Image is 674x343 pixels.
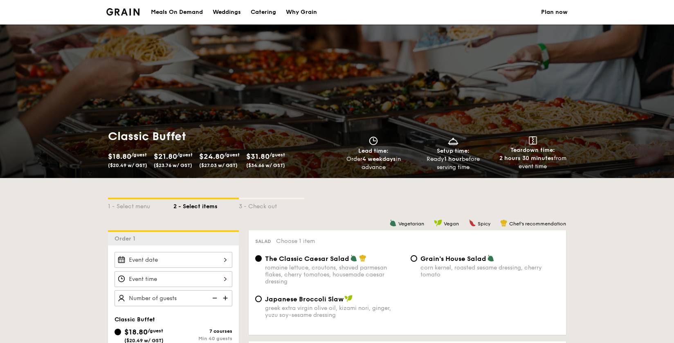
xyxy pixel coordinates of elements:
span: $24.80 [199,152,224,161]
span: ($27.03 w/ GST) [199,163,238,168]
span: Vegan [444,221,459,227]
input: Number of guests [115,290,232,306]
div: Min 40 guests [173,336,232,341]
span: $21.80 [154,152,177,161]
div: greek extra virgin olive oil, kizami nori, ginger, yuzu soy-sesame dressing [265,305,404,318]
img: icon-reduce.1d2dbef1.svg [208,290,220,306]
span: Salad [255,238,271,244]
strong: 2 hours 30 minutes [499,155,554,162]
img: Grain [106,8,139,16]
span: Choose 1 item [276,238,315,245]
span: ($23.76 w/ GST) [154,163,192,168]
strong: 1 hour [444,156,462,163]
span: Order 1 [115,235,139,242]
img: icon-vegan.f8ff3823.svg [344,295,353,302]
h1: Classic Buffet [108,129,334,144]
div: corn kernel, roasted sesame dressing, cherry tomato [420,264,559,278]
div: 7 courses [173,328,232,334]
span: $18.80 [124,327,148,336]
span: ($20.49 w/ GST) [108,163,147,168]
span: Spicy [478,221,490,227]
img: icon-chef-hat.a58ddaea.svg [359,254,366,262]
span: Lead time: [358,147,389,154]
img: icon-teardown.65201eee.svg [529,136,537,145]
div: Ready before serving time [417,155,490,171]
span: /guest [270,152,285,158]
img: icon-vegetarian.fe4039eb.svg [350,254,357,262]
img: icon-vegetarian.fe4039eb.svg [487,254,494,262]
span: Chef's recommendation [509,221,566,227]
input: Japanese Broccoli Slawgreek extra virgin olive oil, kizami nori, ginger, yuzu soy-sesame dressing [255,296,262,302]
img: icon-dish.430c3a2e.svg [447,136,459,145]
img: icon-vegan.f8ff3823.svg [434,219,442,227]
input: The Classic Caesar Saladromaine lettuce, croutons, shaved parmesan flakes, cherry tomatoes, house... [255,255,262,262]
strong: 4 weekdays [362,156,396,163]
span: Vegetarian [398,221,424,227]
span: The Classic Caesar Salad [265,255,349,263]
img: icon-chef-hat.a58ddaea.svg [500,219,508,227]
input: Event date [115,252,232,268]
span: Grain's House Salad [420,255,486,263]
span: Teardown time: [510,147,555,154]
span: /guest [148,328,163,334]
input: Grain's House Saladcorn kernel, roasted sesame dressing, cherry tomato [411,255,417,262]
img: icon-clock.2db775ea.svg [367,136,380,145]
span: /guest [177,152,193,158]
div: from event time [496,154,569,171]
span: $31.80 [246,152,270,161]
span: $18.80 [108,152,131,161]
input: Event time [115,271,232,287]
span: /guest [131,152,147,158]
div: romaine lettuce, croutons, shaved parmesan flakes, cherry tomatoes, housemade caesar dressing [265,264,404,285]
a: Logotype [106,8,139,16]
div: 1 - Select menu [108,199,173,211]
div: 3 - Check out [239,199,304,211]
span: Setup time: [437,147,470,154]
div: 2 - Select items [173,199,239,211]
span: Japanese Broccoli Slaw [265,295,344,303]
input: $18.80/guest($20.49 w/ GST)7 coursesMin 40 guests [115,329,121,335]
span: Classic Buffet [115,316,155,323]
img: icon-vegetarian.fe4039eb.svg [389,219,397,227]
div: Order in advance [337,155,410,171]
img: icon-spicy.37a8142b.svg [469,219,476,227]
span: ($34.66 w/ GST) [246,163,285,168]
span: /guest [224,152,240,158]
img: icon-add.58712e84.svg [220,290,232,306]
